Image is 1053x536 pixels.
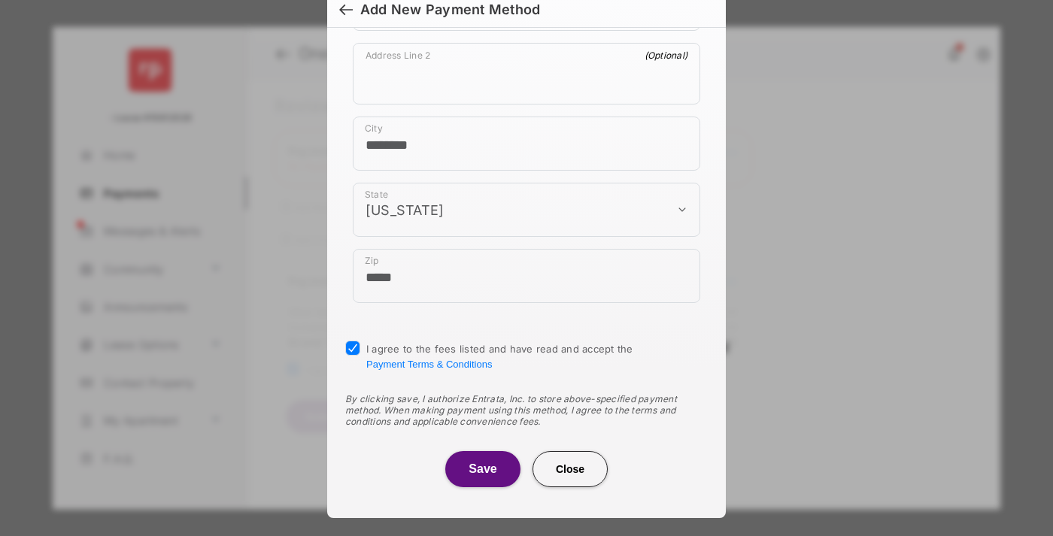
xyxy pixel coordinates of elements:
[445,451,520,487] button: Save
[353,183,700,237] div: payment_method_screening[postal_addresses][administrativeArea]
[366,359,492,370] button: I agree to the fees listed and have read and accept the
[353,249,700,303] div: payment_method_screening[postal_addresses][postalCode]
[360,2,540,18] div: Add New Payment Method
[345,393,708,427] div: By clicking save, I authorize Entrata, Inc. to store above-specified payment method. When making ...
[353,43,700,104] div: payment_method_screening[postal_addresses][addressLine2]
[353,117,700,171] div: payment_method_screening[postal_addresses][locality]
[366,343,633,370] span: I agree to the fees listed and have read and accept the
[533,451,608,487] button: Close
